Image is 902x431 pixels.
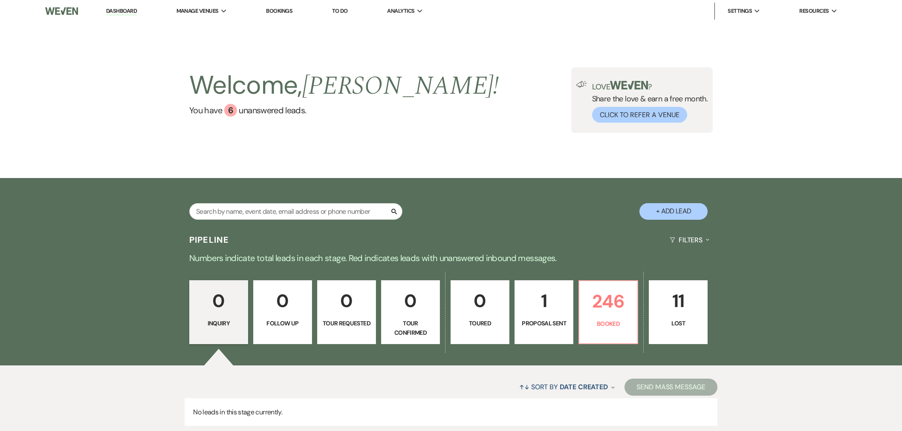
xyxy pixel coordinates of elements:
a: Dashboard [106,7,137,15]
p: Tour Requested [323,319,370,328]
p: Tour Confirmed [387,319,434,338]
p: Lost [654,319,702,328]
h2: Welcome, [189,67,499,104]
p: 0 [259,287,306,315]
button: Filters [666,229,713,251]
button: Sort By Date Created [516,376,618,398]
p: Proposal Sent [520,319,568,328]
a: 0Follow Up [253,280,312,344]
input: Search by name, event date, email address or phone number [189,203,402,220]
a: 0Tour Requested [317,280,376,344]
h3: Pipeline [189,234,229,246]
p: 0 [323,287,370,315]
p: Inquiry [195,319,243,328]
button: Click to Refer a Venue [592,107,687,123]
div: 6 [224,104,237,117]
img: Weven Logo [45,2,78,20]
button: + Add Lead [639,203,708,220]
a: 0Toured [451,280,509,344]
p: 246 [584,287,632,316]
span: Date Created [560,382,608,391]
span: Settings [728,7,752,15]
p: Booked [584,319,632,328]
p: Love ? [592,81,708,91]
a: To Do [332,7,348,14]
p: 0 [456,287,504,315]
a: Bookings [266,7,292,14]
a: 0Inquiry [189,280,248,344]
span: Analytics [387,7,414,15]
a: You have 6 unanswered leads. [189,104,499,117]
div: Share the love & earn a free month. [587,81,708,123]
p: No leads in this stage currently. [185,398,717,426]
p: 11 [654,287,702,315]
p: 0 [195,287,243,315]
p: 0 [387,287,434,315]
a: 1Proposal Sent [515,280,573,344]
a: 246Booked [578,280,638,344]
span: Resources [799,7,829,15]
a: 0Tour Confirmed [381,280,440,344]
p: 1 [520,287,568,315]
img: weven-logo-green.svg [610,81,648,89]
img: loud-speaker-illustration.svg [576,81,587,88]
a: 11Lost [649,280,708,344]
span: [PERSON_NAME] ! [302,66,499,106]
p: Follow Up [259,319,306,328]
span: Manage Venues [176,7,219,15]
p: Numbers indicate total leads in each stage. Red indicates leads with unanswered inbound messages. [144,251,758,265]
p: Toured [456,319,504,328]
span: ↑↓ [519,382,529,391]
button: Send Mass Message [624,379,717,396]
